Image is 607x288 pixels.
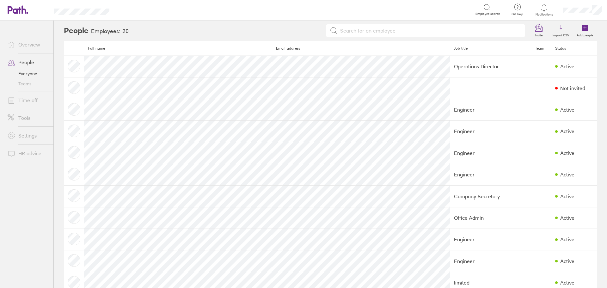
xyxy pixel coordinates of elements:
[64,21,89,41] h2: People
[3,112,53,124] a: Tools
[475,12,500,16] span: Employee search
[549,21,573,41] a: Import CSV
[560,85,585,91] div: Not invited
[450,186,531,207] td: Company Secretary
[3,129,53,142] a: Settings
[338,25,521,37] input: Search for an employee
[573,21,597,41] a: Add people
[3,147,53,160] a: HR advice
[450,56,531,77] td: Operations Director
[3,69,53,79] a: Everyone
[534,13,555,16] span: Notifications
[126,7,143,12] div: Search
[560,107,574,113] div: Active
[450,229,531,250] td: Engineer
[560,258,574,264] div: Active
[551,41,597,56] th: Status
[84,41,272,56] th: Full name
[91,28,129,35] h3: Employees: 20
[3,38,53,51] a: Overview
[531,32,546,37] label: Invite
[450,120,531,142] td: Engineer
[560,193,574,199] div: Active
[529,21,549,41] a: Invite
[3,94,53,107] a: Time off
[3,56,53,69] a: People
[450,250,531,272] td: Engineer
[450,142,531,164] td: Engineer
[450,207,531,229] td: Office Admin
[450,41,531,56] th: Job title
[560,215,574,221] div: Active
[560,236,574,242] div: Active
[560,128,574,134] div: Active
[531,41,551,56] th: Team
[534,3,555,16] a: Notifications
[450,164,531,185] td: Engineer
[272,41,450,56] th: Email address
[3,79,53,89] a: Teams
[560,172,574,177] div: Active
[507,12,528,16] span: Get help
[560,280,574,285] div: Active
[560,64,574,69] div: Active
[450,99,531,120] td: Engineer
[549,32,573,37] label: Import CSV
[560,150,574,156] div: Active
[573,32,597,37] label: Add people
